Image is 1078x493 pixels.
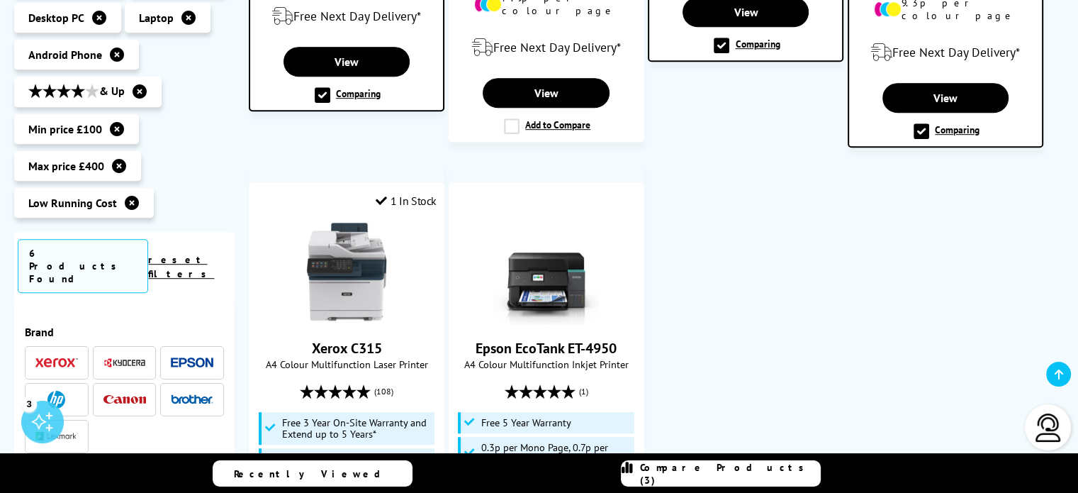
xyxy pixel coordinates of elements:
span: (108) [374,378,393,405]
span: Android Phone [28,48,102,62]
a: View [483,78,610,108]
div: 1 In Stock [376,194,437,208]
img: Epson [171,358,213,368]
a: Xerox C315 [312,339,382,358]
span: 0.3p per Mono Page, 0.7p per Colour Page* [481,442,631,465]
a: Xerox [35,354,78,372]
span: A4 Colour Multifunction Laser Printer [257,358,437,371]
a: Brother [171,391,213,409]
span: Free 5 Year Warranty [481,417,571,428]
img: HP [47,391,65,409]
a: Xerox C315 [293,314,400,328]
span: Desktop PC [28,11,84,25]
img: Xerox [35,358,78,367]
a: Compare Products (3) [621,460,821,487]
img: user-headset-light.svg [1034,414,1062,442]
span: Recently Viewed [234,467,395,480]
div: 3 [21,396,37,411]
a: HP [35,391,78,409]
div: modal_delivery [456,28,636,67]
span: 6 Products Found [18,239,148,293]
label: Add to Compare [504,118,590,134]
label: Comparing [714,38,780,53]
div: modal_delivery [856,33,1035,72]
span: Min price £100 [28,122,102,136]
a: reset filters [148,253,214,280]
img: Kyocera [103,358,146,368]
span: (1) [579,378,588,405]
img: Xerox C315 [293,218,400,325]
span: Brand [25,325,224,339]
a: Epson EcoTank ET-4950 [476,339,617,358]
label: Comparing [315,87,381,103]
a: View [882,83,1009,113]
span: Compare Products (3) [640,461,820,487]
span: Max price £400 [28,159,104,173]
span: Free 3 Year On-Site Warranty and Extend up to 5 Years* [282,417,432,440]
label: Comparing [914,123,979,139]
a: Kyocera [103,354,146,372]
span: Laptop [139,11,174,25]
a: Epson EcoTank ET-4950 [493,314,600,328]
a: Epson [171,354,213,372]
a: Canon [103,391,146,409]
span: Low Running Cost [28,196,117,210]
img: Epson EcoTank ET-4950 [493,218,600,325]
a: Recently Viewed [213,460,412,487]
a: View [283,47,410,77]
img: Brother [171,394,213,404]
span: A4 Colour Multifunction Inkjet Printer [456,358,636,371]
span: & Up [28,84,125,100]
img: Canon [103,395,146,404]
